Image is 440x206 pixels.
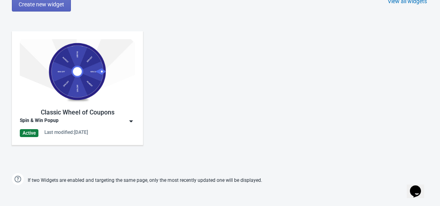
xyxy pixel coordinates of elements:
span: If two Widgets are enabled and targeting the same page, only the most recently updated one will b... [28,174,262,187]
img: help.png [12,173,24,185]
img: dropdown.png [127,117,135,125]
span: Create new widget [19,1,64,8]
img: classic_game.jpg [20,39,135,104]
div: Classic Wheel of Coupons [20,108,135,117]
iframe: chat widget [407,174,432,198]
div: Last modified: [DATE] [44,129,88,135]
div: Active [20,129,38,137]
div: Spin & Win Popup [20,117,59,125]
